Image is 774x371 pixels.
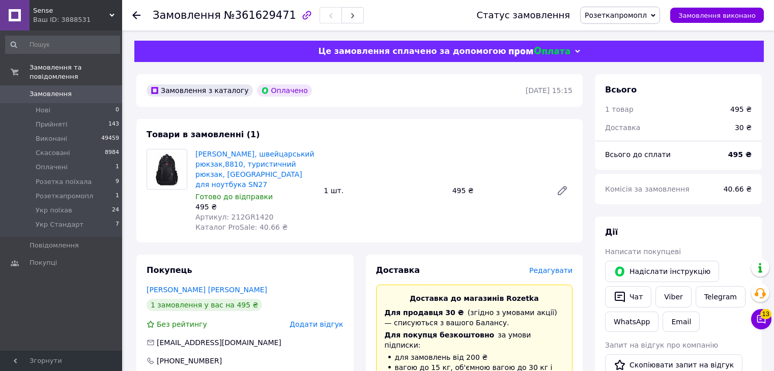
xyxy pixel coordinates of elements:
[116,163,119,172] span: 1
[678,12,756,19] span: Замовлення виконано
[147,299,262,311] div: 1 замовлення у вас на 495 ₴
[605,312,658,332] a: WhatsApp
[112,206,119,215] span: 24
[156,356,223,366] div: [PHONE_NUMBER]
[605,227,618,237] span: Дії
[509,47,570,56] img: evopay logo
[290,320,343,328] span: Додати відгук
[605,248,681,256] span: Написати покупцеві
[30,89,72,99] span: Замовлення
[476,10,570,20] div: Статус замовлення
[410,294,539,302] span: Доставка до магазинів Rozetka
[157,338,281,347] span: [EMAIL_ADDRESS][DOMAIN_NAME]
[195,223,288,231] span: Каталог ProSale: 40.66 ₴
[526,86,572,95] time: [DATE] 15:15
[529,266,572,274] span: Редагувати
[696,286,746,307] a: Telegram
[33,15,122,24] div: Ваш ID: 3888531
[257,84,312,97] div: Оплачено
[147,84,253,97] div: Замовлення з каталогу
[605,261,719,282] button: Надіслати інструкцію
[605,105,634,113] span: 1 товар
[147,152,187,187] img: Рюкзак, швейцарський рюкзак,8810, туристичний рюкзак, рюкзак для ноутбука SN27
[320,183,448,198] div: 1 шт.
[728,150,752,159] b: 495 ₴
[116,192,119,201] span: 1
[385,307,564,328] div: (згідно з умовами акції) — списуються з вашого Балансу.
[751,309,771,329] button: Чат з покупцем13
[195,150,314,189] a: [PERSON_NAME], швейцарський рюкзак,8810, туристичний рюкзак, [GEOGRAPHIC_DATA] для ноутбука SN27
[36,192,93,201] span: Розеткапромопл
[36,220,83,229] span: Укр Стандарт
[147,286,267,294] a: [PERSON_NAME] [PERSON_NAME]
[605,85,637,95] span: Всього
[585,11,647,19] span: Розеткапромопл
[36,206,72,215] span: Укр поїхав
[36,163,68,172] span: Оплачені
[195,213,274,221] span: Артикул: 212GR1420
[385,308,464,317] span: Для продавця 30 ₴
[5,36,120,54] input: Пошук
[663,312,700,332] button: Email
[147,265,192,275] span: Покупець
[605,286,651,307] button: Чат
[195,193,273,201] span: Готово до відправки
[101,134,119,143] span: 49459
[605,185,690,193] span: Комісія за замовлення
[724,185,752,193] span: 40.66 ₴
[605,341,718,349] span: Запит на відгук про компанію
[36,134,67,143] span: Виконані
[153,9,221,21] span: Замовлення
[605,150,671,159] span: Всього до сплати
[605,123,640,132] span: Доставка
[36,177,92,187] span: Розетка поїхала
[105,148,119,158] span: 8984
[30,258,57,267] span: Покупці
[195,202,316,212] div: 495 ₴
[116,106,119,115] span: 0
[385,330,564,350] div: за умови підписки:
[36,148,70,158] span: Скасовані
[385,352,564,362] li: для замовлень від 200 ₴
[33,6,109,15] span: Sense
[760,306,771,316] span: 13
[224,9,296,21] span: №361629471
[116,177,119,187] span: 9
[36,106,50,115] span: Нові
[670,8,764,23] button: Замовлення виконано
[552,180,572,201] a: Редагувати
[116,220,119,229] span: 7
[730,104,752,114] div: 495 ₴
[132,10,140,20] div: Повернутися назад
[108,120,119,129] span: 143
[729,116,758,139] div: 30 ₴
[147,130,260,139] span: Товари в замовленні (1)
[36,120,67,129] span: Прийняті
[30,63,122,81] span: Замовлення та повідомлення
[385,331,495,339] span: Для покупця безкоштовно
[655,286,691,307] a: Viber
[157,320,207,328] span: Без рейтингу
[448,183,548,198] div: 495 ₴
[376,265,420,275] span: Доставка
[30,241,79,250] span: Повідомлення
[318,46,506,56] span: Це замовлення сплачено за допомогою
